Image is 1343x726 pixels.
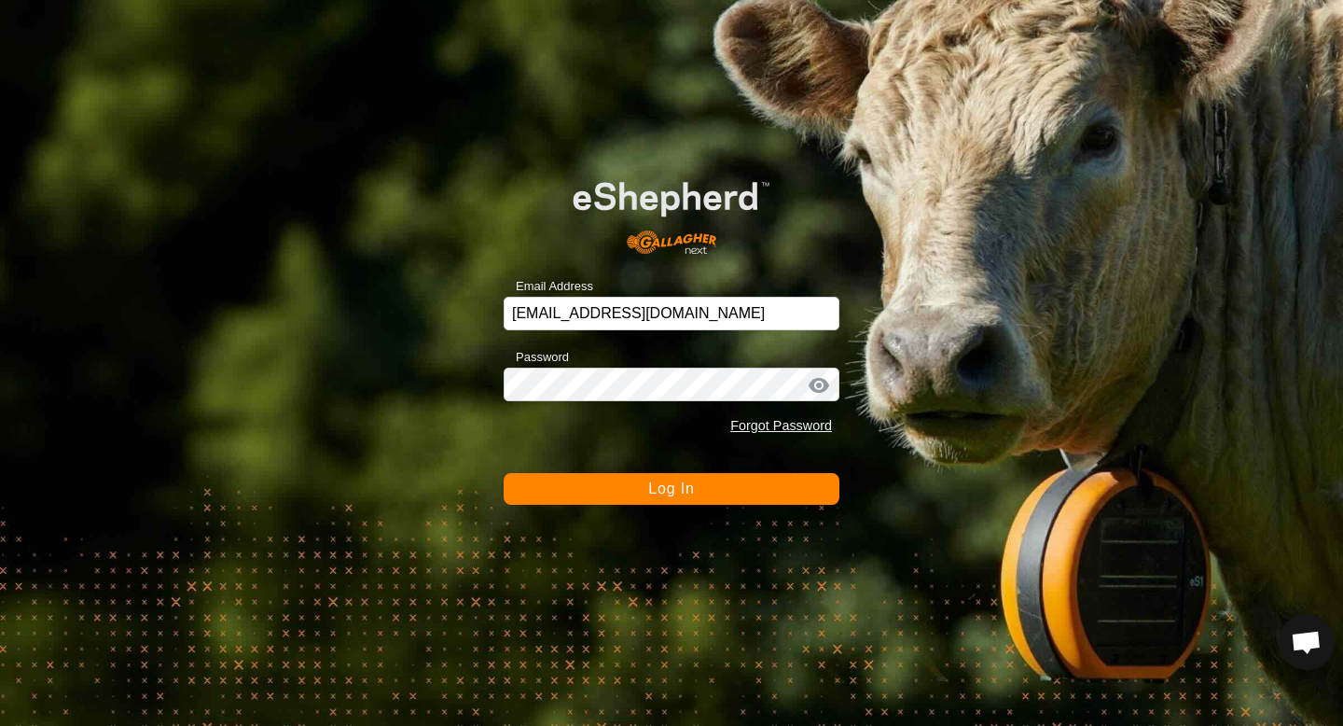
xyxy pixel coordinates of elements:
[730,418,832,433] a: Forgot Password
[537,154,806,269] img: E-shepherd Logo
[1279,614,1335,670] div: Open chat
[648,481,694,496] span: Log In
[504,297,839,330] input: Email Address
[504,348,569,367] label: Password
[504,473,839,505] button: Log In
[504,277,593,296] label: Email Address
